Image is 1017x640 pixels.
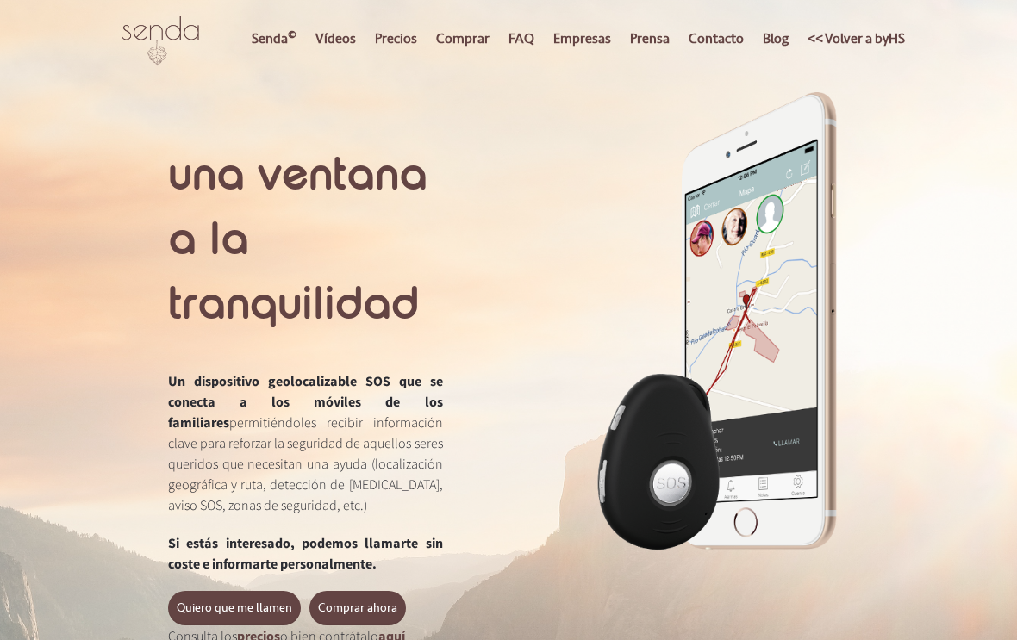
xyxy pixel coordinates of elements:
[168,591,301,625] button: Quiero que me llamen
[589,82,847,562] img: Dispositivo y App Senda
[309,591,406,625] a: Comprar ahora
[288,27,296,42] sup: ©
[168,532,443,574] p: Si estás interesado, podemos llamarte sin coste e informarte personalmente.
[168,370,443,515] p: permitiéndoles recibir información clave para reforzar la seguridad de aquellos seres queridos qu...
[168,372,443,431] span: Un dispositivo geolocalizable SOS que se conecta a los móviles de los familiares
[168,142,443,336] h1: una ventana a la tranquilidad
